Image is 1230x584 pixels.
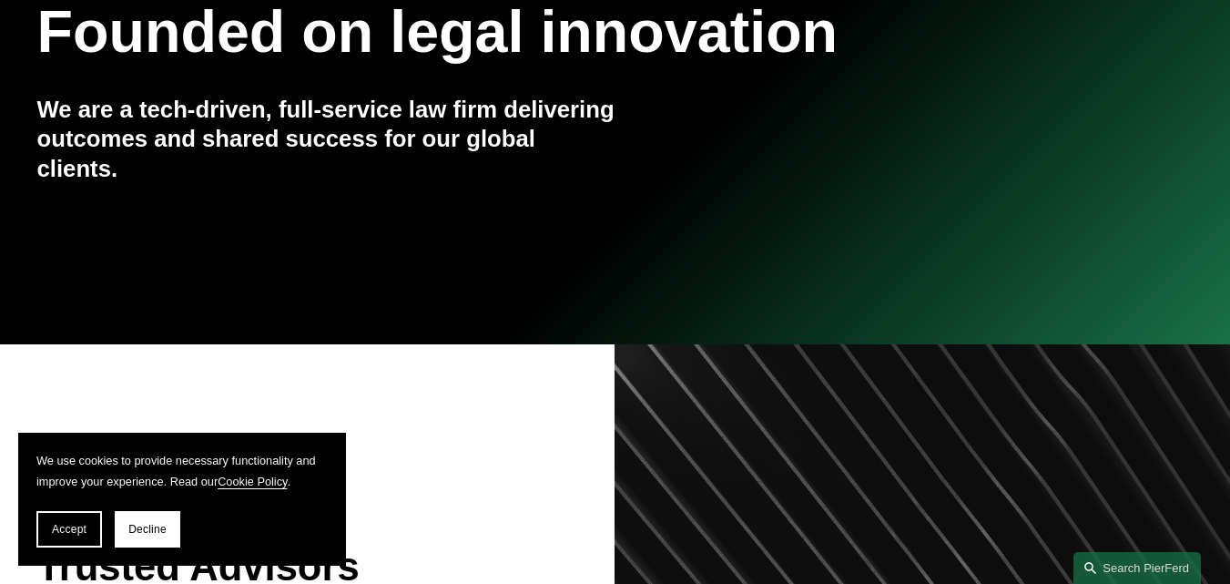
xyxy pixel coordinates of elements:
span: Decline [128,523,167,536]
a: Cookie Policy [218,475,287,488]
button: Accept [36,511,102,548]
p: We use cookies to provide necessary functionality and improve your experience. Read our . [36,451,328,493]
a: Search this site [1073,552,1201,584]
button: Decline [115,511,180,548]
section: Cookie banner [18,433,346,566]
h4: We are a tech-driven, full-service law firm delivering outcomes and shared success for our global... [37,95,615,184]
span: Accept [52,523,86,536]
